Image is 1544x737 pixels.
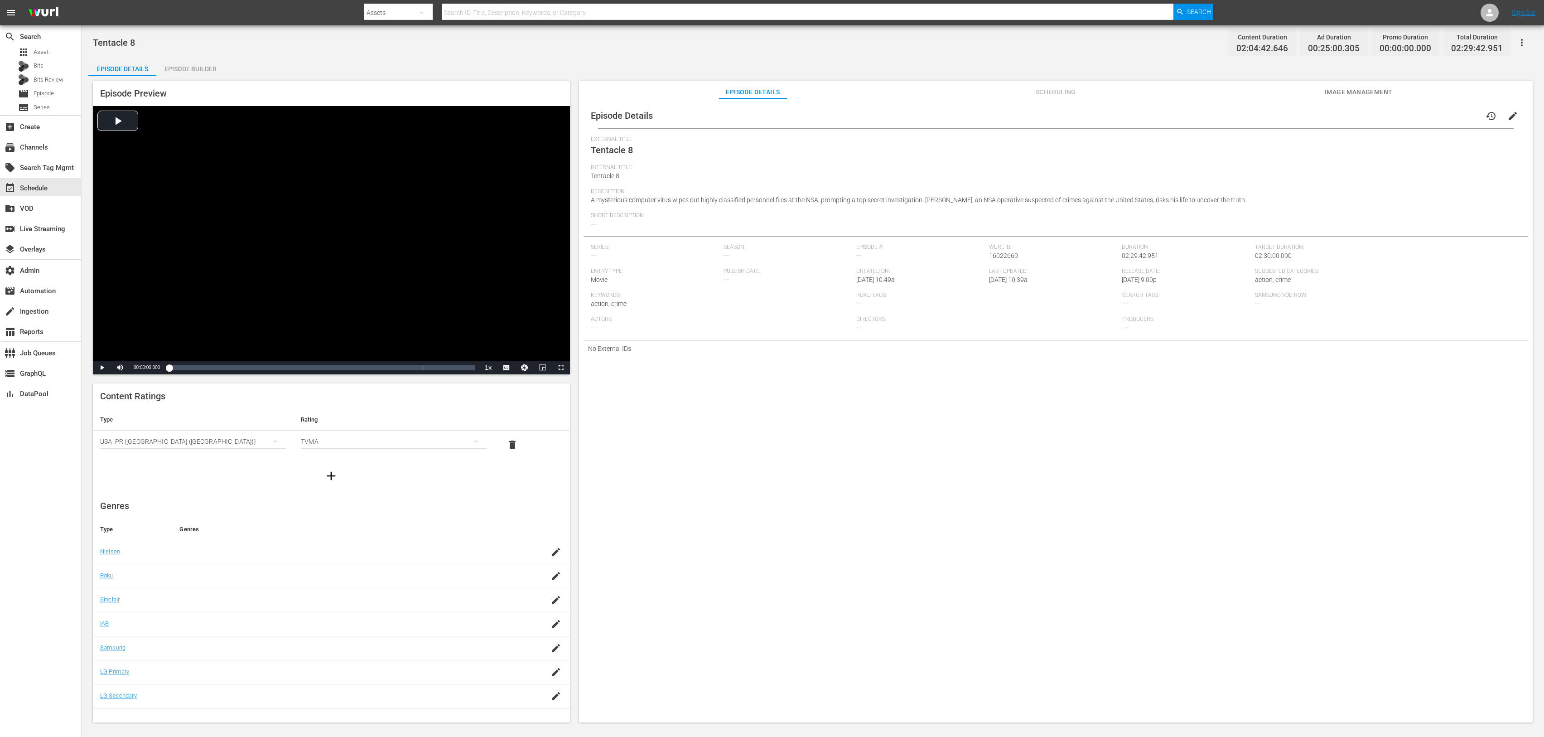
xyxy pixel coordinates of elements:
span: Automation [5,286,15,296]
span: action, crime [1255,276,1291,283]
span: --- [1122,300,1128,307]
div: USA_PR ([GEOGRAPHIC_DATA] ([GEOGRAPHIC_DATA])) [100,429,286,454]
button: Episode Details [88,58,156,76]
div: TVMA [301,429,487,454]
span: VOD [5,203,15,214]
span: Episode #: [856,244,984,251]
span: 00:00:00.000 [1380,44,1431,54]
span: Producers [1122,316,1383,323]
span: Suggested Categories: [1255,268,1516,275]
span: Reports [5,326,15,337]
span: menu [5,7,16,18]
span: --- [1122,324,1128,331]
div: Bits [18,61,29,72]
a: LG Secondary [100,692,137,699]
span: Search [5,31,15,42]
span: Roku Tags: [856,292,1117,299]
span: Series: [591,244,719,251]
div: Episode Builder [156,58,224,80]
a: IAB [100,620,109,627]
a: Roku [100,572,113,579]
button: Picture-in-Picture [534,361,552,374]
span: Entry Type: [591,268,719,275]
span: Ingestion [5,306,15,317]
div: Total Duration [1451,31,1503,44]
span: Episode Details [591,110,653,121]
span: Episode [18,88,29,99]
span: --- [856,300,862,307]
span: Tentacle 8 [93,37,135,48]
span: --- [856,324,862,331]
span: 02:29:42.951 [1122,252,1158,259]
span: Channels [5,142,15,153]
span: Episode Details [719,87,787,98]
span: Search Tag Mgmt [5,162,15,173]
div: Promo Duration [1380,31,1431,44]
button: Captions [497,361,516,374]
span: Overlays [5,244,15,255]
span: --- [591,324,596,331]
img: ans4CAIJ8jUAAAAAAAAAAAAAAAAAAAAAAAAgQb4GAAAAAAAAAAAAAAAAAAAAAAAAJMjXAAAAAAAAAAAAAAAAAAAAAAAAgAT5G... [22,2,65,24]
span: --- [591,252,596,259]
span: A mysterious computer virus wipes out highly classified personnel files at the NSA, prompting a t... [591,196,1246,204]
button: Mute [111,361,129,374]
span: Series [18,102,29,113]
span: --- [724,252,729,259]
span: Job Queues [5,348,15,359]
span: Season: [724,244,852,251]
span: --- [591,220,596,228]
th: Type [93,409,294,431]
button: Playback Rate [479,361,497,374]
span: Short Description [591,212,1516,219]
th: Rating [294,409,494,431]
span: GraphQL [5,368,15,379]
th: Type [93,519,172,540]
a: LG Primary [100,668,129,675]
span: Created On: [856,268,984,275]
span: edit [1507,111,1518,121]
span: Keywords: [591,292,852,299]
span: --- [856,252,862,259]
span: action, crime [591,300,627,307]
span: Series [34,103,50,112]
span: Content Ratings [100,391,165,402]
span: Wurl ID: [989,244,1117,251]
span: Target Duration: [1255,244,1516,251]
span: [DATE] 9:00p [1122,276,1157,283]
div: Progress Bar [169,365,474,370]
span: Live Streaming [5,223,15,234]
div: Episode Details [88,58,156,80]
span: 02:29:42.951 [1451,44,1503,54]
span: DataPool [5,388,15,399]
span: External Title [591,136,1516,143]
span: Release Date: [1122,268,1250,275]
span: Asset [34,48,48,57]
span: --- [724,276,729,283]
span: 02:04:42.646 [1236,44,1288,54]
th: Genres [172,519,516,540]
span: Samsung VOD Row: [1255,292,1383,299]
span: Directors [856,316,1117,323]
span: Image Management [1325,87,1393,98]
a: Sinclair [100,596,120,603]
span: history [1486,111,1496,121]
span: Tentacle 8 [591,172,619,179]
span: Scheduling [1022,87,1090,98]
div: Bits Review [18,74,29,85]
button: history [1480,105,1502,127]
button: delete [502,434,523,456]
div: Video Player [93,106,570,374]
span: [DATE] 10:39a [989,276,1028,283]
span: Duration: [1122,244,1250,251]
a: Nielsen [100,548,120,555]
span: Search [1187,4,1211,20]
span: 02:30:00.000 [1255,252,1292,259]
span: Tentacle 8 [591,145,633,155]
a: Sign Out [1512,9,1535,16]
div: Content Duration [1236,31,1288,44]
span: Movie [591,276,608,283]
span: Last Updated: [989,268,1117,275]
button: Episode Builder [156,58,224,76]
span: Description [591,188,1516,195]
span: Create [5,121,15,132]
